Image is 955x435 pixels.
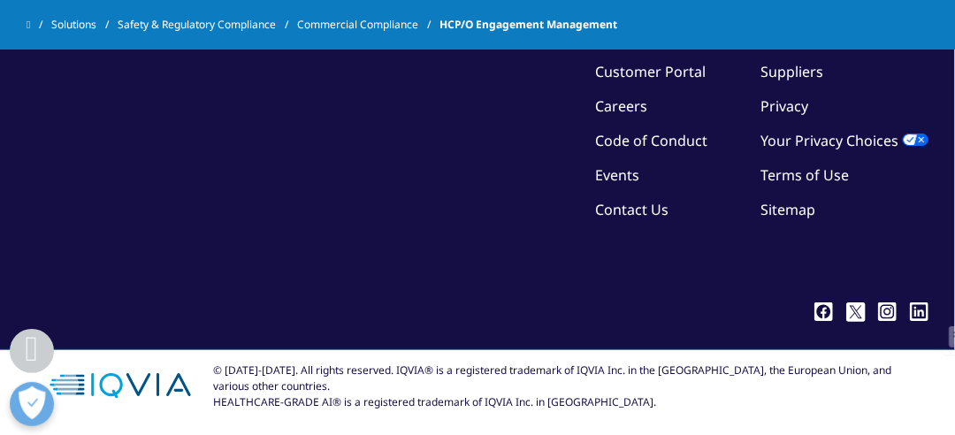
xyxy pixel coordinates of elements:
[595,131,707,150] a: Code of Conduct
[214,362,928,410] div: © [DATE]-[DATE]. All rights reserved. IQVIA® is a registered trademark of IQVIA Inc. in the [GEOG...
[760,200,815,219] a: Sitemap
[439,9,617,41] span: HCP/O Engagement Management
[118,9,297,41] a: Safety & Regulatory Compliance
[760,165,849,185] a: Terms of Use
[760,131,928,150] a: Your Privacy Choices
[595,165,639,185] a: Events
[595,96,647,116] a: Careers
[760,62,823,81] a: Suppliers
[595,62,706,81] a: Customer Portal
[10,382,54,426] button: Open Preferences
[595,200,668,219] a: Contact Us
[297,9,439,41] a: Commercial Compliance
[760,96,808,116] a: Privacy
[51,9,118,41] a: Solutions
